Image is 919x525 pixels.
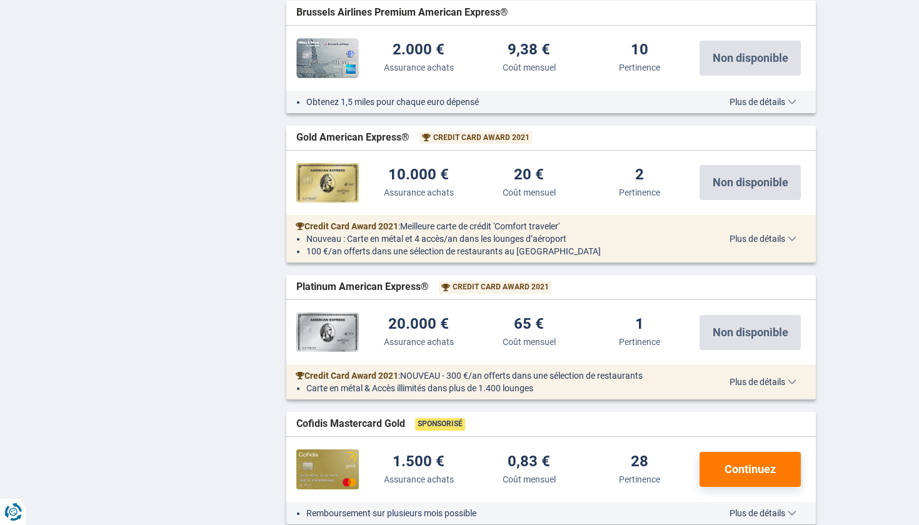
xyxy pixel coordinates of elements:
[400,221,560,231] span: Meilleure carte de crédit 'Comfort traveler'
[619,473,660,486] div: Pertinence
[700,41,801,76] button: Non disponible
[619,61,660,74] div: Pertinence
[384,473,454,486] div: Assurance achats
[296,369,398,382] a: Credit Card Award 2021
[713,52,788,64] span: Non disponible
[400,371,643,381] span: NOUVEAU - 300 €/an offerts dans une sélection de restaurants
[503,336,556,348] div: Coût mensuel
[508,454,550,471] div: 0,83 €
[393,42,444,59] div: 2.000 €
[700,165,801,200] button: Non disponible
[635,316,644,333] div: 1
[384,336,454,348] div: Assurance achats
[730,97,796,106] span: Plus de détails
[730,509,796,517] span: Plus de détails
[296,280,429,294] span: Platinum American Express®
[720,234,806,244] button: Plus de détails
[730,377,796,386] span: Plus de détails
[384,61,454,74] div: Assurance achats
[306,245,692,257] li: 100 €/an offerts dans une sélection de restaurants au [GEOGRAPHIC_DATA]
[725,464,776,475] span: Continuez
[503,61,556,74] div: Coût mensuel
[514,316,544,333] div: 65 €
[619,336,660,348] div: Pertinence
[730,234,796,243] span: Plus de détails
[306,232,692,245] li: Nouveau : Carte en métal et 4 accès/an dans les lounges d’aéroport
[720,97,806,107] button: Plus de détails
[503,473,556,486] div: Coût mensuel
[286,369,702,382] div: :
[296,417,405,431] span: Cofidis Mastercard Gold
[635,167,644,184] div: 2
[296,449,359,489] img: Cofidis
[700,315,801,350] button: Non disponible
[441,282,549,292] a: Credit Card Award 2021
[720,508,806,518] button: Plus de détails
[296,312,359,352] img: American Express
[388,167,449,184] div: 10.000 €
[713,327,788,338] span: Non disponible
[720,377,806,387] button: Plus de détails
[296,220,398,232] a: Credit Card Award 2021
[631,42,648,59] div: 10
[388,316,449,333] div: 20.000 €
[306,96,692,108] li: Obtenez 1,5 miles pour chaque euro dépensé
[700,452,801,487] button: Continuez
[503,186,556,199] div: Coût mensuel
[631,454,648,471] div: 28
[713,177,788,188] span: Non disponible
[393,454,444,471] div: 1.500 €
[514,167,544,184] div: 20 €
[415,418,465,431] span: Sponsorisé
[619,186,660,199] div: Pertinence
[422,132,530,143] a: Credit Card Award 2021
[296,131,409,145] span: Gold American Express®
[296,6,508,20] span: Brussels Airlines Premium American Express®
[384,186,454,199] div: Assurance achats
[306,507,692,519] li: Remboursement sur plusieurs mois possible
[296,38,359,78] img: American Express
[296,163,359,202] img: American Express
[508,42,550,59] div: 9,38 €
[286,220,702,232] div: :
[306,382,692,394] li: Carte en métal & Accès illimités dans plus de 1.400 lounges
